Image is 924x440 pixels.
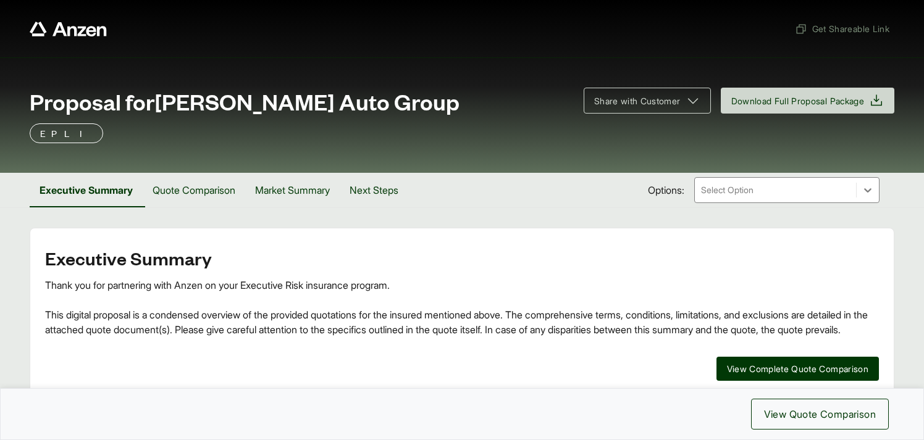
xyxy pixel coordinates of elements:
[731,94,865,107] span: Download Full Proposal Package
[648,183,684,197] span: Options:
[40,126,93,141] p: EPLI
[584,88,711,114] button: Share with Customer
[594,94,681,107] span: Share with Customer
[721,88,895,114] button: Download Full Proposal Package
[143,173,245,207] button: Quote Comparison
[45,248,879,268] h2: Executive Summary
[30,89,460,114] span: Proposal for [PERSON_NAME] Auto Group
[30,22,107,36] a: Anzen website
[751,399,889,430] button: View Quote Comparison
[340,173,408,207] button: Next Steps
[727,362,869,375] span: View Complete Quote Comparison
[716,357,880,381] button: View Complete Quote Comparison
[764,407,876,421] span: View Quote Comparison
[245,173,340,207] button: Market Summary
[790,17,894,40] button: Get Shareable Link
[795,22,889,35] span: Get Shareable Link
[30,173,143,207] button: Executive Summary
[45,278,879,337] div: Thank you for partnering with Anzen on your Executive Risk insurance program. This digital propos...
